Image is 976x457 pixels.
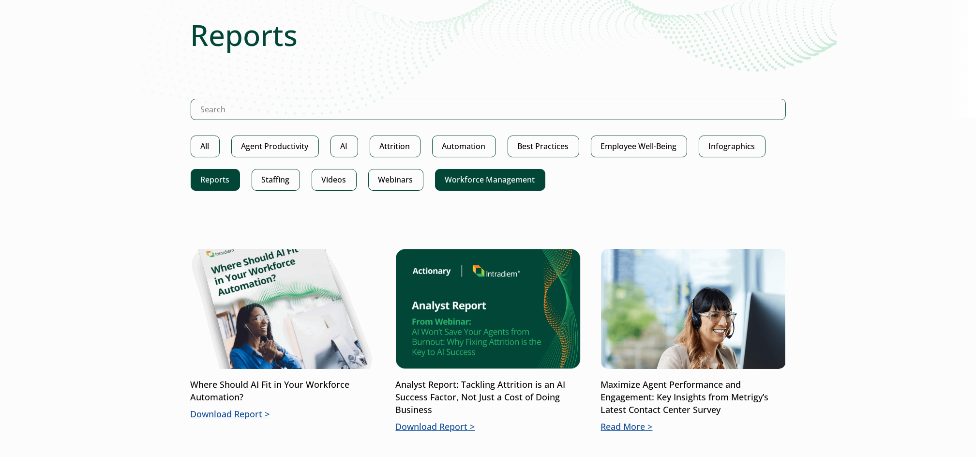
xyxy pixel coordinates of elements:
p: Download Report [396,421,581,433]
p: Download Report [191,408,375,421]
h1: Reports [191,17,786,52]
a: Employee Well-Being [591,136,687,157]
img: Where Should AI Fit in Your Workforce Automation? [191,249,375,369]
a: AI [330,136,358,157]
a: Where Should AI Fit in Your Workforce Automation?Where Should AI Fit in Your Workforce Automation... [191,249,375,421]
a: Infographics [699,136,766,157]
a: Automation [432,136,496,157]
a: All [191,136,220,157]
a: Workforce Management [435,169,545,191]
a: Analyst Report: Tackling Attrition is an AI Success Factor, Not Just a Cost of Doing BusinessDown... [396,249,581,433]
a: Maximize Agent Performance and Engagement: Key Insights from Metrigy’s Latest Contact Center Surv... [601,249,786,433]
p: Where Should AI Fit in Your Workforce Automation? [191,379,375,404]
a: Reports [191,169,240,191]
a: Best Practices [508,136,579,157]
p: Maximize Agent Performance and Engagement: Key Insights from Metrigy’s Latest Contact Center Survey [601,379,786,416]
p: Read More [601,421,786,433]
input: Search [191,99,786,120]
a: Agent Productivity [231,136,319,157]
a: Attrition [370,136,420,157]
a: Staffing [252,169,300,191]
a: Webinars [368,169,423,191]
p: Analyst Report: Tackling Attrition is an AI Success Factor, Not Just a Cost of Doing Business [396,379,581,416]
form: Search Intradiem [191,99,786,136]
a: Videos [312,169,357,191]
